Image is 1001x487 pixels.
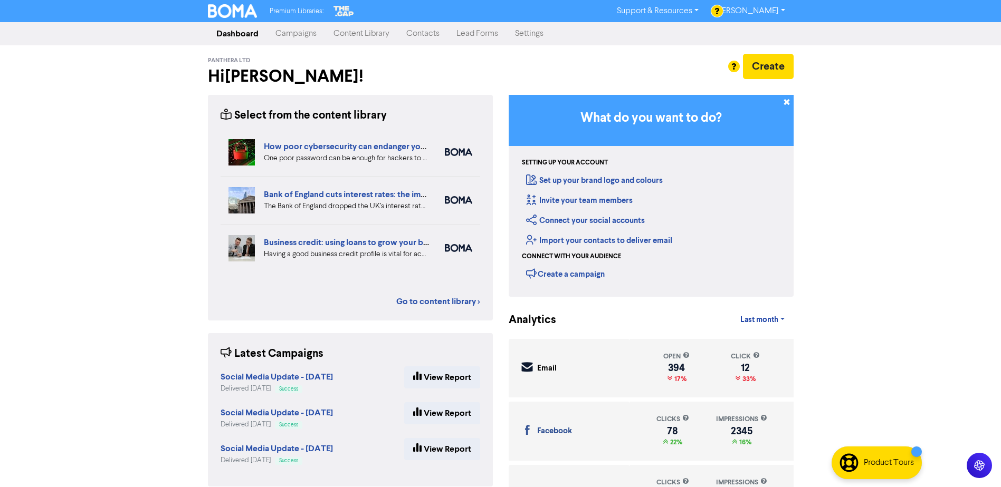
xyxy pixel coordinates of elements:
[526,236,672,246] a: Import your contacts to deliver email
[264,249,429,260] div: Having a good business credit profile is vital for accessing routes to funding. We look at six di...
[445,148,472,156] img: boma
[663,364,690,372] div: 394
[221,409,333,417] a: Social Media Update - [DATE]
[208,57,250,64] span: Panthera Ltd
[948,436,1001,487] iframe: Chat Widget
[525,111,778,126] h3: What do you want to do?
[522,158,608,168] div: Setting up your account
[264,201,429,212] div: The Bank of England dropped the UK’s interest rate to 4% on 7 August. What does a drop in interes...
[731,364,760,372] div: 12
[221,420,333,430] div: Delivered [DATE]
[522,252,621,261] div: Connect with your audience
[398,23,448,44] a: Contacts
[221,455,333,465] div: Delivered [DATE]
[663,352,690,362] div: open
[740,375,756,383] span: 33%
[672,375,687,383] span: 17%
[404,402,480,424] a: View Report
[537,363,557,375] div: Email
[396,295,480,308] a: Go to content library >
[732,309,793,330] a: Last month
[716,414,767,424] div: impressions
[208,23,267,44] a: Dashboard
[448,23,507,44] a: Lead Forms
[279,458,298,463] span: Success
[526,196,633,206] a: Invite your team members
[404,366,480,388] a: View Report
[221,384,333,394] div: Delivered [DATE]
[509,95,794,297] div: Getting Started in BOMA
[264,141,483,152] a: How poor cybersecurity can endanger your small business
[743,54,794,79] button: Create
[707,3,793,20] a: [PERSON_NAME]
[445,244,472,252] img: boma
[221,346,323,362] div: Latest Campaigns
[267,23,325,44] a: Campaigns
[221,443,333,454] strong: Social Media Update - [DATE]
[668,438,682,446] span: 22%
[221,445,333,453] a: Social Media Update - [DATE]
[221,372,333,382] strong: Social Media Update - [DATE]
[404,438,480,460] a: View Report
[731,352,760,362] div: click
[332,4,355,18] img: The Gap
[221,108,387,124] div: Select from the content library
[221,373,333,382] a: Social Media Update - [DATE]
[264,153,429,164] div: One poor password can be enough for hackers to destroy your business systems. We’ve shared five i...
[208,66,493,86] h2: Hi [PERSON_NAME] !
[716,427,767,435] div: 2345
[264,237,451,248] a: Business credit: using loans to grow your business
[526,266,605,281] div: Create a campaign
[537,425,572,437] div: Facebook
[264,189,525,200] a: Bank of England cuts interest rates: the impact for your small business
[208,4,258,18] img: BOMA Logo
[526,176,663,186] a: Set up your brand logo and colours
[279,386,298,392] span: Success
[656,427,689,435] div: 78
[270,8,323,15] span: Premium Libraries:
[656,414,689,424] div: clicks
[325,23,398,44] a: Content Library
[445,196,472,204] img: boma
[507,23,552,44] a: Settings
[221,407,333,418] strong: Social Media Update - [DATE]
[526,216,645,226] a: Connect your social accounts
[608,3,707,20] a: Support & Resources
[509,312,543,328] div: Analytics
[740,315,778,325] span: Last month
[737,438,751,446] span: 16%
[279,422,298,427] span: Success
